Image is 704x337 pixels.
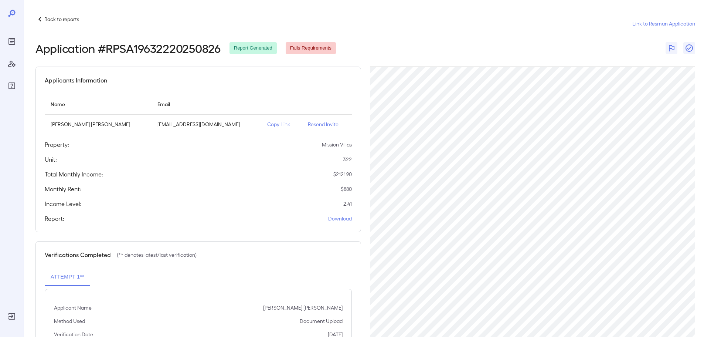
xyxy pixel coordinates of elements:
[54,304,92,311] p: Applicant Name
[45,94,352,134] table: simple table
[632,20,695,27] a: Link to Resman Application
[45,268,90,286] button: Attempt 1**
[267,121,296,128] p: Copy Link
[308,121,346,128] p: Resend Invite
[683,42,695,54] button: Close Report
[229,45,277,52] span: Report Generated
[54,317,85,325] p: Method Used
[117,251,197,259] p: (** denotes latest/last verification)
[341,185,352,193] p: $ 880
[45,250,111,259] h5: Verifications Completed
[157,121,256,128] p: [EMAIL_ADDRESS][DOMAIN_NAME]
[45,185,81,193] h5: Monthly Rent:
[45,199,81,208] h5: Income Level:
[45,170,103,179] h5: Total Monthly Income:
[333,171,352,178] p: $ 2121.90
[35,41,221,55] h2: Application # RPSA19632220250826
[45,140,69,149] h5: Property:
[328,215,352,222] a: Download
[6,58,18,70] div: Manage Users
[6,310,18,322] div: Log Out
[45,76,107,85] h5: Applicants Information
[45,214,64,223] h5: Report:
[45,155,57,164] h5: Unit:
[152,94,262,115] th: Email
[322,141,352,148] p: Mission Villas
[286,45,336,52] span: Fails Requirements
[343,156,352,163] p: 322
[300,317,343,325] p: Document Upload
[44,16,79,23] p: Back to reports
[6,80,18,92] div: FAQ
[51,121,146,128] p: [PERSON_NAME] [PERSON_NAME]
[6,36,18,47] div: Reports
[45,94,152,115] th: Name
[666,42,677,54] button: Flag Report
[263,304,343,311] p: [PERSON_NAME] [PERSON_NAME]
[343,200,352,208] p: 2.41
